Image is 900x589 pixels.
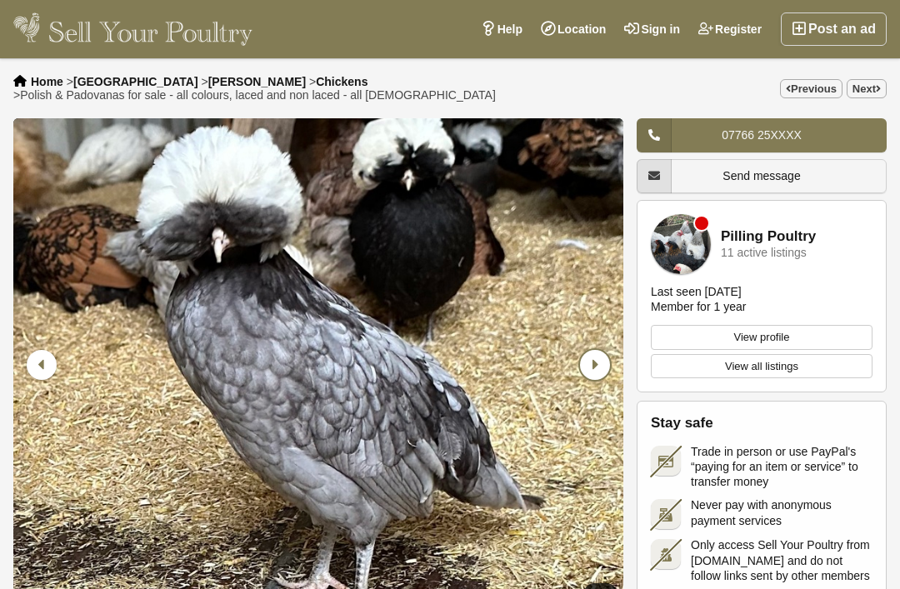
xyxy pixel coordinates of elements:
div: Previous slide [22,343,65,387]
span: Never pay with anonymous payment services [691,497,872,527]
a: Post an ad [781,12,887,46]
span: 07766 25XXXX [722,128,802,142]
div: Member for 1 year [651,299,746,314]
a: Previous [780,79,842,98]
span: Only access Sell Your Poultry from [DOMAIN_NAME] and do not follow links sent by other members [691,537,872,583]
a: Pilling Poultry [721,229,816,245]
img: Pilling Poultry [651,214,711,274]
li: > [201,75,306,88]
h2: Stay safe [651,415,872,432]
a: Register [689,12,771,46]
div: Last seen [DATE] [651,284,742,299]
a: 07766 25XXXX [637,118,887,152]
li: > [309,75,367,88]
span: Send message [722,169,800,182]
a: Chickens [316,75,367,88]
div: Member is offline [695,217,708,230]
div: 11 active listings [721,247,807,259]
li: > [67,75,198,88]
span: Trade in person or use PayPal's “paying for an item or service” to transfer money [691,444,872,490]
a: Location [532,12,615,46]
span: Polish & Padovanas for sale - all colours, laced and non laced - all [DEMOGRAPHIC_DATA] [20,88,496,102]
a: Send message [637,159,887,193]
a: Help [472,12,532,46]
div: Next slide [572,343,615,387]
a: Next [847,79,887,98]
li: > [13,88,496,102]
a: Sign in [615,12,689,46]
img: Sell Your Poultry [13,12,252,46]
a: [GEOGRAPHIC_DATA] [73,75,198,88]
a: Home [31,75,63,88]
a: [PERSON_NAME] [208,75,306,88]
a: View profile [651,325,872,350]
a: View all listings [651,354,872,379]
